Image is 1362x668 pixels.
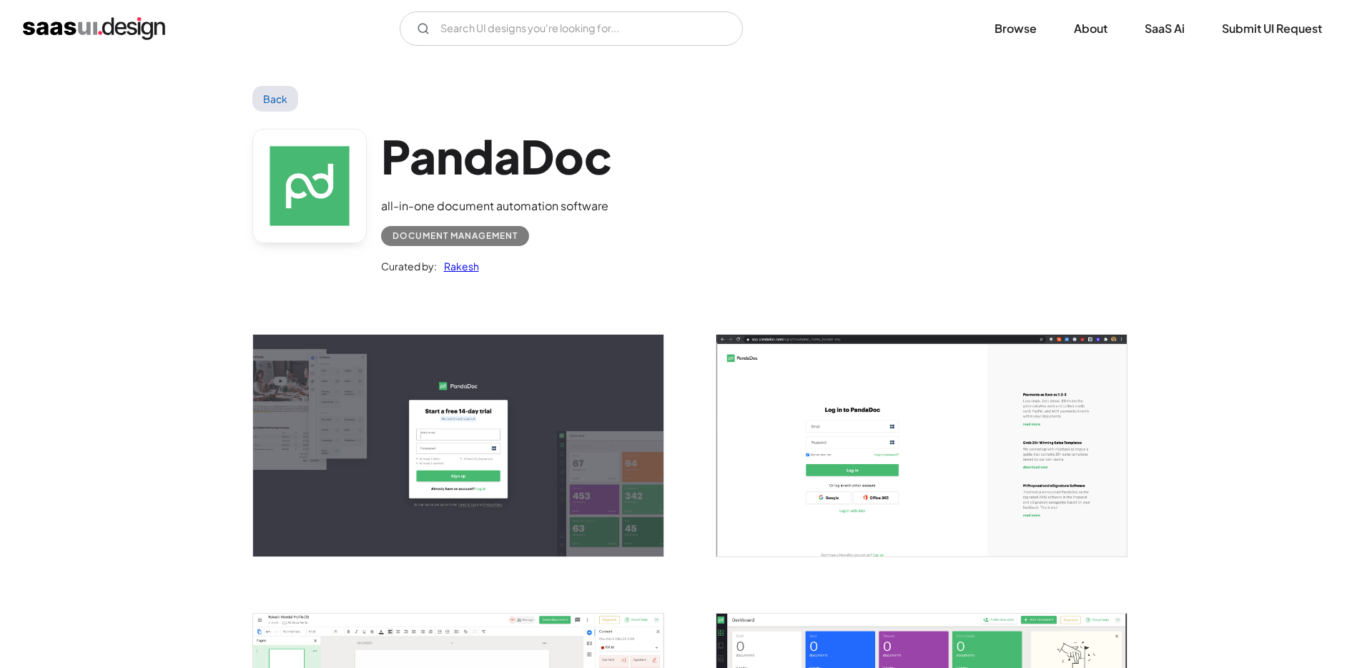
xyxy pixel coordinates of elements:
[1127,13,1202,44] a: SaaS Ai
[252,86,299,112] a: Back
[1205,13,1339,44] a: Submit UI Request
[381,197,612,215] div: all-in-one document automation software
[400,11,743,46] input: Search UI designs you're looking for...
[400,11,743,46] form: Email Form
[23,17,165,40] a: home
[716,335,1127,556] img: 6016b2a9d11b97123f99f15a_PandaDoc-Login.jpg
[977,13,1054,44] a: Browse
[253,335,663,556] a: open lightbox
[253,335,663,556] img: 6016b2a990c89627c08a2ccf_PandaDoc-signup.jpg
[381,129,612,184] h1: PandaDoc
[381,257,437,275] div: Curated by:
[716,335,1127,556] a: open lightbox
[1057,13,1125,44] a: About
[393,227,518,245] div: Document Management
[437,257,479,275] a: Rakesh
